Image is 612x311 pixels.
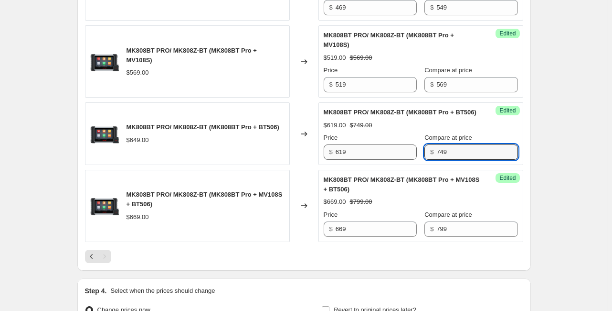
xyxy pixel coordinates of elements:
[127,212,149,222] div: $669.00
[90,191,119,220] img: MK808BT_Pro_01_80x.png
[324,67,338,74] span: Price
[127,47,257,64] span: MK808BT PRO/ MK808Z-BT (MK808BT Pro + MV108S)
[499,30,516,37] span: Edited
[499,107,516,114] span: Edited
[324,197,346,207] div: $669.00
[329,4,333,11] span: $
[499,174,516,182] span: Edited
[424,134,472,141] span: Compare at price
[424,211,472,218] span: Compare at price
[329,148,333,155] span: $
[430,148,433,155] span: $
[324,176,480,193] span: MK808BT PRO/ MK808Z-BT (MK808BT Pro + MV108S + BT506)
[324,53,346,63] div: $519.00
[329,225,333,233] span: $
[127,68,149,78] div: $569.00
[127,135,149,145] div: $649.00
[430,81,433,88] span: $
[85,286,107,296] h2: Step 4.
[350,121,372,130] strike: $749.00
[324,109,476,116] span: MK808BT PRO/ MK808Z-BT (MK808BT Pro + BT506)
[430,4,433,11] span: $
[127,191,283,208] span: MK808BT PRO/ MK808Z-BT (MK808BT Pro + MV108S + BT506)
[324,211,338,218] span: Price
[110,286,215,296] p: Select when the prices should change
[324,134,338,141] span: Price
[127,123,279,131] span: MK808BT PRO/ MK808Z-BT (MK808BT Pro + BT506)
[329,81,333,88] span: $
[350,53,372,63] strike: $569.00
[85,250,111,263] nav: Pagination
[324,32,454,48] span: MK808BT PRO/ MK808Z-BT (MK808BT Pro + MV108S)
[424,67,472,74] span: Compare at price
[350,197,372,207] strike: $799.00
[90,47,119,76] img: MK808BT_Pro_01_80x.png
[85,250,98,263] button: Previous
[324,121,346,130] div: $619.00
[90,120,119,148] img: MK808BT_Pro_01_80x.png
[430,225,433,233] span: $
